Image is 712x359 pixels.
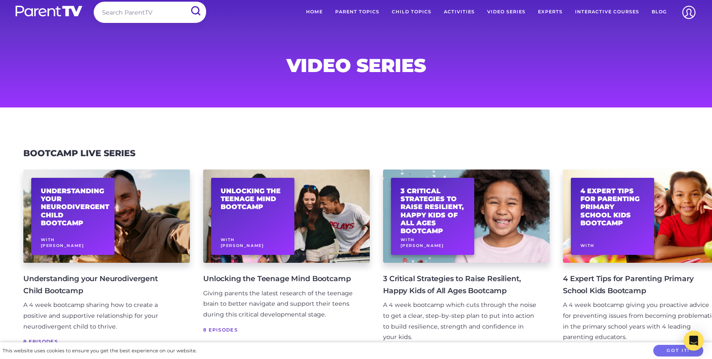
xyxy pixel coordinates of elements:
div: Open Intercom Messenger [684,331,704,351]
span: [PERSON_NAME] [401,243,444,248]
a: Child Topics [386,2,438,22]
h2: Unlocking the Teenage Mind Bootcamp [221,187,285,211]
a: Bootcamp Live Series [23,148,135,158]
input: Submit [184,2,206,20]
span: [PERSON_NAME] [221,243,264,248]
span: [PERSON_NAME] [41,243,84,248]
h2: 3 Critical Strategies to Raise Resilient, Happy Kids of All Ages Bootcamp [401,187,465,235]
span: With [580,243,595,248]
h4: Understanding your Neurodivergent Child Bootcamp [23,273,177,296]
a: Activities [438,2,481,22]
a: Blog [645,2,673,22]
div: Giving parents the latest research of the teenage brain to better navigate and support their teen... [203,288,356,321]
div: This website uses cookies to ensure you get the best experience on our website. [2,347,197,355]
h4: Unlocking the Teenage Mind Bootcamp [203,273,356,284]
h2: Understanding your Neurodivergent Child Bootcamp [41,187,105,227]
div: A 4 week bootcamp sharing how to create a positive and supportive relationship for your neurodive... [23,300,177,332]
img: parenttv-logo-white.4c85aaf.svg [15,5,83,17]
a: Experts [532,2,569,22]
a: Parent Topics [329,2,386,22]
h4: 3 Critical Strategies to Raise Resilient, Happy Kids of All Ages Bootcamp [383,273,536,296]
span: With [401,237,415,242]
a: Interactive Courses [569,2,645,22]
a: Home [300,2,329,22]
span: With [221,237,235,242]
button: Got it! [653,345,703,357]
h1: Video Series [155,57,557,74]
h2: 4 Expert Tips for Parenting Primary School Kids Bootcamp [580,187,645,227]
span: With [41,237,55,242]
img: Account [678,2,700,23]
div: A 4 week bootcamp which cuts through the noise to get a clear, step-by-step plan to put into acti... [383,300,536,343]
a: Video Series [481,2,532,22]
input: Search ParentTV [94,2,206,23]
span: 8 Episodes [23,337,177,346]
span: 8 Episodes [203,326,356,334]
